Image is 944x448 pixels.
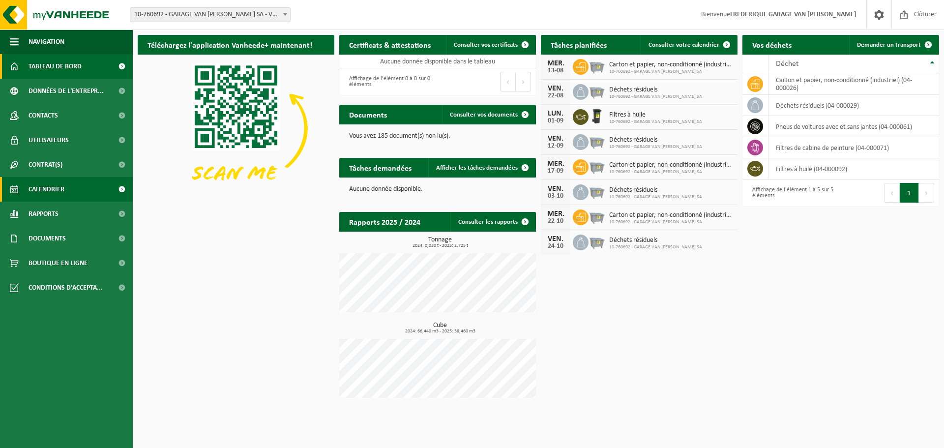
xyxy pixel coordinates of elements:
[849,35,938,55] a: Demander un transport
[609,144,702,150] span: 10-760692 - GARAGE VAN [PERSON_NAME] SA
[546,243,565,250] div: 24-10
[349,133,526,140] p: Vous avez 185 document(s) non lu(s).
[609,169,733,175] span: 10-760692 - GARAGE VAN [PERSON_NAME] SA
[344,322,536,334] h3: Cube
[546,135,565,143] div: VEN.
[546,210,565,218] div: MER.
[339,35,441,54] h2: Certificats & attestations
[450,212,535,232] a: Consulter les rapports
[546,168,565,175] div: 17-09
[349,186,526,193] p: Aucune donnée disponible.
[609,111,702,119] span: Filtres à huile
[450,112,518,118] span: Consulter vos documents
[541,35,617,54] h2: Tâches planifiées
[768,116,939,137] td: pneus de voitures avec et sans jantes (04-000061)
[768,137,939,158] td: filtres de cabine de peinture (04-000071)
[768,95,939,116] td: déchets résiduels (04-000029)
[768,73,939,95] td: carton et papier, non-conditionné (industriel) (04-000026)
[29,30,64,54] span: Navigation
[500,72,516,91] button: Previous
[609,211,733,219] span: Carton et papier, non-conditionné (industriel)
[589,158,605,175] img: WB-2500-GAL-GY-01
[29,202,59,226] span: Rapports
[29,79,104,103] span: Données de l'entrepr...
[884,183,900,203] button: Previous
[609,86,702,94] span: Déchets résiduels
[339,212,430,231] h2: Rapports 2025 / 2024
[546,85,565,92] div: VEN.
[609,94,702,100] span: 10-760692 - GARAGE VAN [PERSON_NAME] SA
[454,42,518,48] span: Consulter vos certificats
[442,105,535,124] a: Consulter vos documents
[609,244,702,250] span: 10-760692 - GARAGE VAN [PERSON_NAME] SA
[900,183,919,203] button: 1
[546,185,565,193] div: VEN.
[609,136,702,144] span: Déchets résiduels
[546,60,565,67] div: MER.
[589,58,605,74] img: WB-2500-GAL-GY-01
[546,92,565,99] div: 22-08
[857,42,921,48] span: Demander un transport
[919,183,934,203] button: Next
[589,133,605,149] img: WB-2500-GAL-GY-01
[546,160,565,168] div: MER.
[609,237,702,244] span: Déchets résiduels
[609,161,733,169] span: Carton et papier, non-conditionné (industriel)
[516,72,531,91] button: Next
[428,158,535,178] a: Afficher les tâches demandées
[29,54,82,79] span: Tableau de bord
[130,8,290,22] span: 10-760692 - GARAGE VAN DONINCK SA - VERLAINE
[609,61,733,69] span: Carton et papier, non-conditionné (industriel)
[339,105,397,124] h2: Documents
[344,243,536,248] span: 2024: 0,030 t - 2025: 2,725 t
[768,158,939,179] td: filtres à huile (04-000092)
[546,218,565,225] div: 22-10
[747,182,836,204] div: Affichage de l'élément 1 à 5 sur 5 éléments
[546,110,565,118] div: LUN.
[138,55,334,202] img: Download de VHEPlus App
[589,183,605,200] img: WB-2500-GAL-GY-01
[730,11,856,18] strong: FREDERIQUE GARAGE VAN [PERSON_NAME]
[29,226,66,251] span: Documents
[589,208,605,225] img: WB-2500-GAL-GY-01
[546,143,565,149] div: 12-09
[609,194,702,200] span: 10-760692 - GARAGE VAN [PERSON_NAME] SA
[546,235,565,243] div: VEN.
[446,35,535,55] a: Consulter vos certificats
[29,128,69,152] span: Utilisateurs
[339,158,421,177] h2: Tâches demandées
[29,275,103,300] span: Conditions d'accepta...
[641,35,737,55] a: Consulter votre calendrier
[344,329,536,334] span: 2024: 66,440 m3 - 2025: 38,460 m3
[609,186,702,194] span: Déchets résiduels
[742,35,801,54] h2: Vos déchets
[609,69,733,75] span: 10-760692 - GARAGE VAN [PERSON_NAME] SA
[344,71,433,92] div: Affichage de l'élément 0 à 0 sur 0 éléments
[649,42,719,48] span: Consulter votre calendrier
[339,55,536,68] td: Aucune donnée disponible dans le tableau
[589,233,605,250] img: WB-2500-GAL-GY-01
[138,35,322,54] h2: Téléchargez l'application Vanheede+ maintenant!
[344,237,536,248] h3: Tonnage
[29,152,62,177] span: Contrat(s)
[609,219,733,225] span: 10-760692 - GARAGE VAN [PERSON_NAME] SA
[589,83,605,99] img: WB-2500-GAL-GY-01
[609,119,702,125] span: 10-760692 - GARAGE VAN [PERSON_NAME] SA
[546,118,565,124] div: 01-09
[546,67,565,74] div: 13-08
[546,193,565,200] div: 03-10
[436,165,518,171] span: Afficher les tâches demandées
[29,251,88,275] span: Boutique en ligne
[29,103,58,128] span: Contacts
[29,177,64,202] span: Calendrier
[130,7,291,22] span: 10-760692 - GARAGE VAN DONINCK SA - VERLAINE
[589,108,605,124] img: WB-0240-HPE-BK-01
[776,60,798,68] span: Déchet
